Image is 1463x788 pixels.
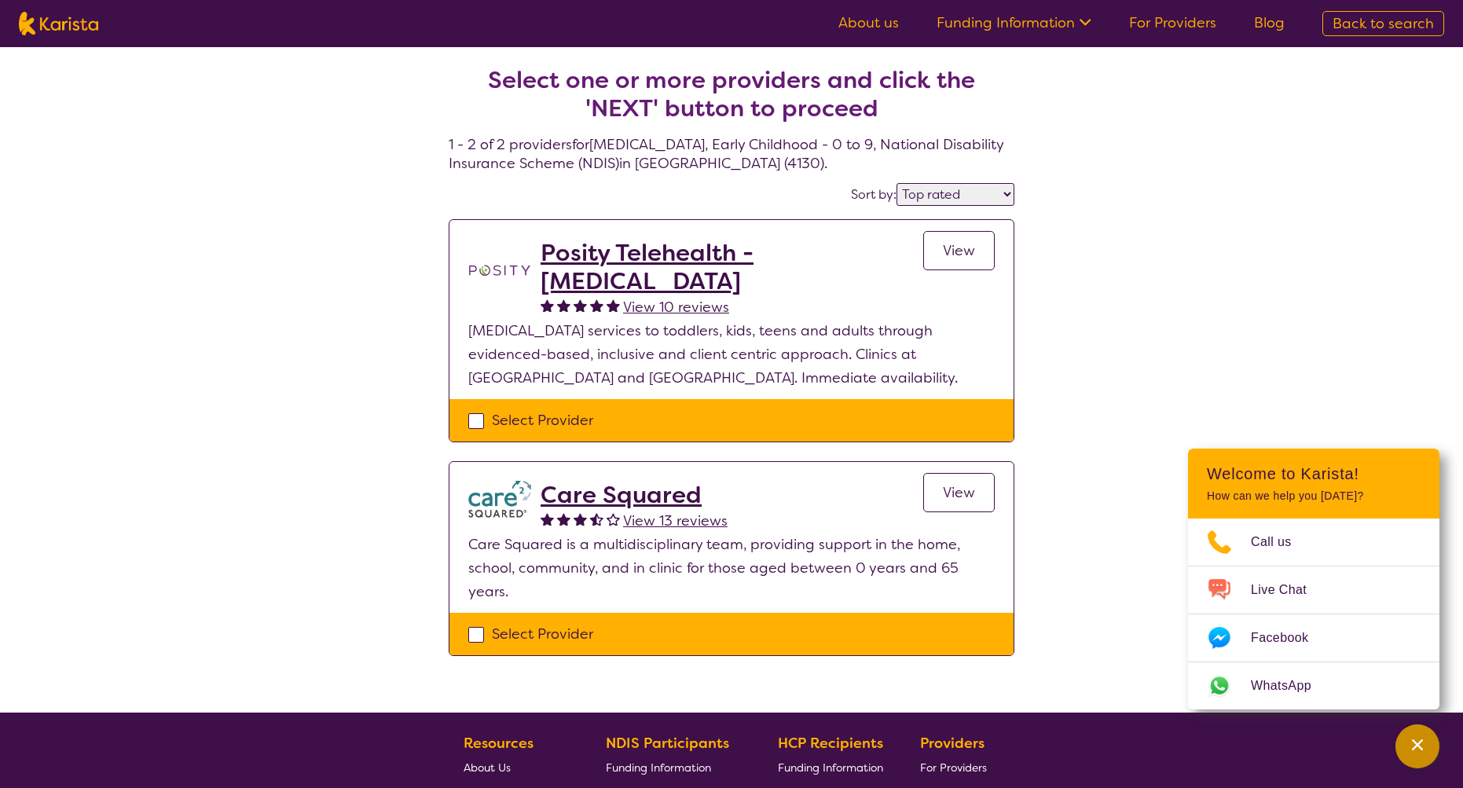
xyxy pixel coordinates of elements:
span: Call us [1251,530,1311,554]
h2: Welcome to Karista! [1207,464,1421,483]
span: Back to search [1333,14,1434,33]
b: Providers [920,734,984,753]
img: fullstar [541,299,554,312]
a: Posity Telehealth - [MEDICAL_DATA] [541,239,923,295]
span: About Us [464,761,511,775]
div: Channel Menu [1188,449,1439,709]
a: Blog [1254,13,1285,32]
span: Funding Information [606,761,711,775]
a: View 13 reviews [623,509,728,533]
b: HCP Recipients [778,734,883,753]
a: About us [838,13,899,32]
img: fullstar [557,512,570,526]
b: NDIS Participants [606,734,729,753]
a: View [923,231,995,270]
img: fullstar [574,299,587,312]
span: View 13 reviews [623,511,728,530]
span: View [943,483,975,502]
a: For Providers [920,755,993,779]
img: fullstar [607,299,620,312]
p: Care Squared is a multidisciplinary team, providing support in the home, school, community, and i... [468,533,995,603]
p: [MEDICAL_DATA] services to toddlers, kids, teens and adults through evidenced-based, inclusive an... [468,319,995,390]
span: For Providers [920,761,987,775]
img: fullstar [541,512,554,526]
a: Care Squared [541,481,728,509]
span: View [943,241,975,260]
label: Sort by: [851,186,896,203]
h2: Select one or more providers and click the 'NEXT' button to proceed [467,66,995,123]
span: Live Chat [1251,578,1325,602]
b: Resources [464,734,533,753]
span: Facebook [1251,626,1327,650]
img: fullstar [574,512,587,526]
img: watfhvlxxexrmzu5ckj6.png [468,481,531,518]
img: emptystar [607,512,620,526]
a: Web link opens in a new tab. [1188,662,1439,709]
a: Funding Information [778,755,883,779]
a: Funding Information [937,13,1091,32]
h4: 1 - 2 of 2 providers for [MEDICAL_DATA] , Early Childhood - 0 to 9 , National Disability Insuranc... [449,28,1014,173]
img: halfstar [590,512,603,526]
img: fullstar [557,299,570,312]
span: Funding Information [778,761,883,775]
img: Karista logo [19,12,98,35]
a: Back to search [1322,11,1444,36]
img: fullstar [590,299,603,312]
span: WhatsApp [1251,674,1330,698]
ul: Choose channel [1188,519,1439,709]
a: View [923,473,995,512]
img: t1bslo80pcylnzwjhndq.png [468,239,531,302]
span: View 10 reviews [623,298,729,317]
a: About Us [464,755,569,779]
a: Funding Information [606,755,741,779]
a: For Providers [1129,13,1216,32]
a: View 10 reviews [623,295,729,319]
button: Channel Menu [1395,724,1439,768]
p: How can we help you [DATE]? [1207,489,1421,503]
